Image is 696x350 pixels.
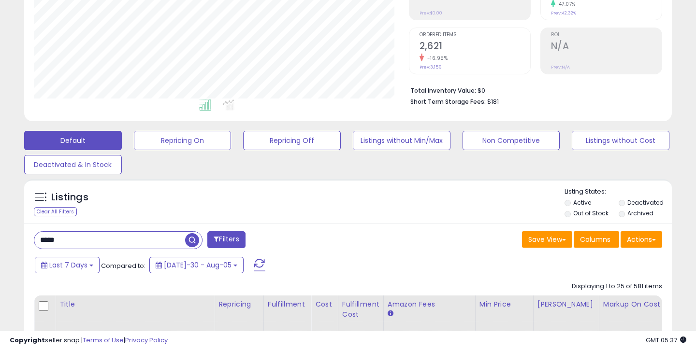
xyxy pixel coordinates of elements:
[621,231,662,248] button: Actions
[424,55,448,62] small: -16.95%
[342,299,379,320] div: Fulfillment Cost
[603,299,687,309] div: Markup on Cost
[572,282,662,291] div: Displaying 1 to 25 of 581 items
[125,336,168,345] a: Privacy Policy
[555,0,576,8] small: 47.07%
[353,131,450,150] button: Listings without Min/Max
[268,299,307,309] div: Fulfillment
[49,260,87,270] span: Last 7 Days
[388,299,471,309] div: Amazon Fees
[420,10,442,16] small: Prev: $0.00
[410,84,655,96] li: $0
[551,32,662,38] span: ROI
[410,98,486,106] b: Short Term Storage Fees:
[420,41,530,54] h2: 2,621
[551,41,662,54] h2: N/A
[35,257,100,273] button: Last 7 Days
[487,97,499,106] span: $181
[572,131,669,150] button: Listings without Cost
[420,64,441,70] small: Prev: 3,156
[410,86,476,95] b: Total Inventory Value:
[83,336,124,345] a: Terms of Use
[551,10,576,16] small: Prev: 42.32%
[565,187,672,196] p: Listing States:
[243,131,341,150] button: Repricing Off
[207,231,245,248] button: Filters
[537,299,595,309] div: [PERSON_NAME]
[134,131,232,150] button: Repricing On
[315,299,334,309] div: Cost
[580,235,610,244] span: Columns
[573,209,609,217] label: Out of Stock
[59,299,210,309] div: Title
[646,336,686,345] span: 2025-08-13 05:37 GMT
[388,309,393,318] small: Amazon Fees.
[10,336,45,345] strong: Copyright
[164,260,232,270] span: [DATE]-30 - Aug-05
[463,131,560,150] button: Non Competitive
[34,207,77,216] div: Clear All Filters
[24,131,122,150] button: Default
[24,155,122,174] button: Deactivated & In Stock
[627,198,664,207] label: Deactivated
[51,191,88,204] h5: Listings
[218,299,260,309] div: Repricing
[10,336,168,345] div: seller snap | |
[479,299,529,309] div: Min Price
[627,209,653,217] label: Archived
[522,231,572,248] button: Save View
[573,198,591,207] label: Active
[149,257,244,273] button: [DATE]-30 - Aug-05
[420,32,530,38] span: Ordered Items
[551,64,570,70] small: Prev: N/A
[574,231,619,248] button: Columns
[101,261,145,270] span: Compared to:
[599,295,691,334] th: The percentage added to the cost of goods (COGS) that forms the calculator for Min & Max prices.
